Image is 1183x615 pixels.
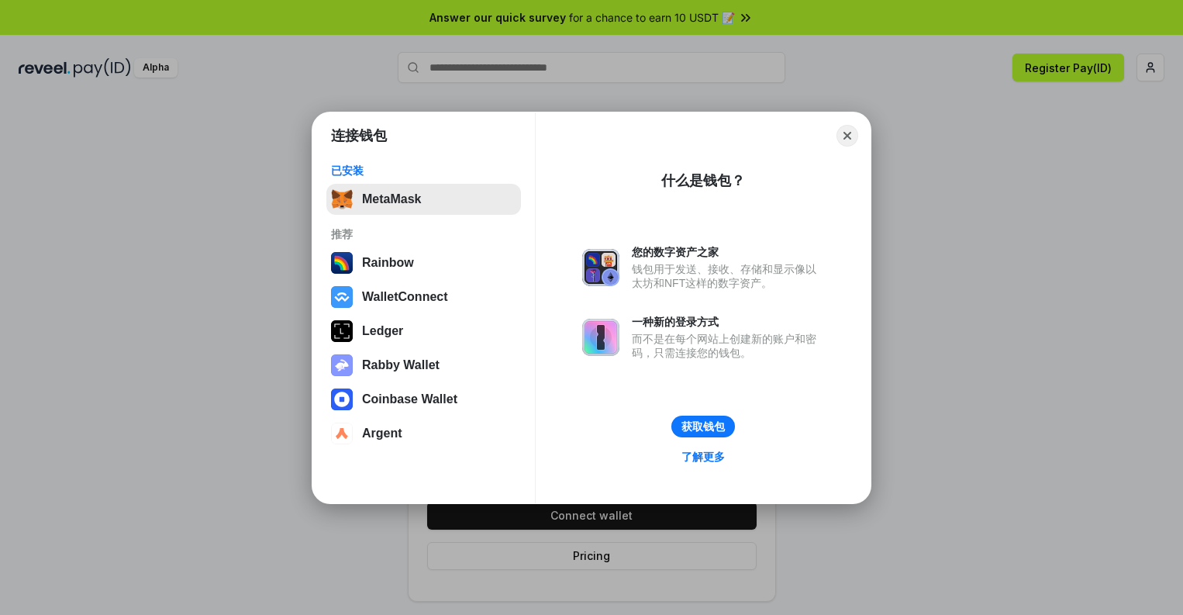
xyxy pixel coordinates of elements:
div: Rainbow [362,256,414,270]
div: WalletConnect [362,290,448,304]
div: 您的数字资产之家 [632,245,824,259]
button: MetaMask [326,184,521,215]
img: svg+xml,%3Csvg%20xmlns%3D%22http%3A%2F%2Fwww.w3.org%2F2000%2Fsvg%22%20fill%3D%22none%22%20viewBox... [582,319,619,356]
button: Rabby Wallet [326,350,521,381]
img: svg+xml,%3Csvg%20xmlns%3D%22http%3A%2F%2Fwww.w3.org%2F2000%2Fsvg%22%20fill%3D%22none%22%20viewBox... [582,249,619,286]
button: Coinbase Wallet [326,384,521,415]
img: svg+xml,%3Csvg%20width%3D%2228%22%20height%3D%2228%22%20viewBox%3D%220%200%2028%2028%22%20fill%3D... [331,286,353,308]
div: MetaMask [362,192,421,206]
div: Rabby Wallet [362,358,440,372]
button: Argent [326,418,521,449]
img: svg+xml,%3Csvg%20width%3D%22120%22%20height%3D%22120%22%20viewBox%3D%220%200%20120%20120%22%20fil... [331,252,353,274]
img: svg+xml,%3Csvg%20fill%3D%22none%22%20height%3D%2233%22%20viewBox%3D%220%200%2035%2033%22%20width%... [331,188,353,210]
div: 什么是钱包？ [661,171,745,190]
button: 获取钱包 [671,416,735,437]
div: 而不是在每个网站上创建新的账户和密码，只需连接您的钱包。 [632,332,824,360]
img: svg+xml,%3Csvg%20xmlns%3D%22http%3A%2F%2Fwww.w3.org%2F2000%2Fsvg%22%20fill%3D%22none%22%20viewBox... [331,354,353,376]
a: 了解更多 [672,447,734,467]
div: 获取钱包 [681,420,725,434]
div: 推荐 [331,227,516,241]
div: 了解更多 [681,450,725,464]
div: Coinbase Wallet [362,392,457,406]
div: Ledger [362,324,403,338]
h1: 连接钱包 [331,126,387,145]
img: svg+xml,%3Csvg%20width%3D%2228%22%20height%3D%2228%22%20viewBox%3D%220%200%2028%2028%22%20fill%3D... [331,423,353,444]
button: Rainbow [326,247,521,278]
div: 一种新的登录方式 [632,315,824,329]
button: Close [836,125,858,147]
div: Argent [362,427,402,441]
button: WalletConnect [326,282,521,313]
img: svg+xml,%3Csvg%20xmlns%3D%22http%3A%2F%2Fwww.w3.org%2F2000%2Fsvg%22%20width%3D%2228%22%20height%3... [331,320,353,342]
img: svg+xml,%3Csvg%20width%3D%2228%22%20height%3D%2228%22%20viewBox%3D%220%200%2028%2028%22%20fill%3D... [331,389,353,410]
div: 钱包用于发送、接收、存储和显示像以太坊和NFT这样的数字资产。 [632,262,824,290]
button: Ledger [326,316,521,347]
div: 已安装 [331,164,516,178]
